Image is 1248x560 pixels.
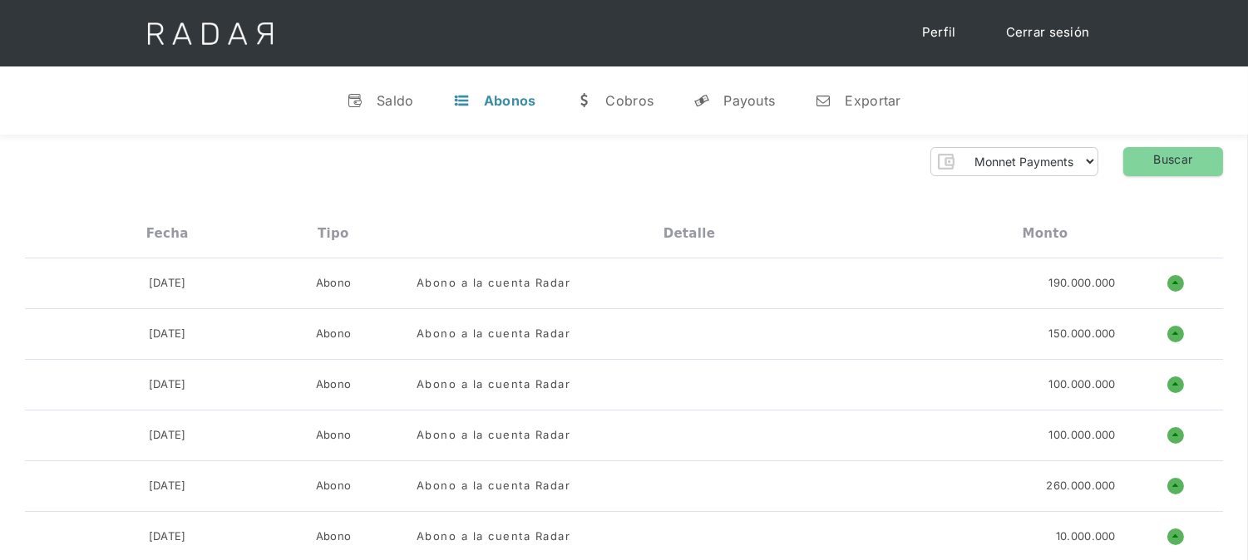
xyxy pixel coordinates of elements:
[316,528,352,545] div: Abono
[377,92,414,109] div: Saldo
[149,427,186,444] div: [DATE]
[417,326,571,342] div: Abono a la cuenta Radar
[1047,478,1116,494] div: 260.000.000
[1123,147,1223,176] a: Buscar
[723,92,775,109] div: Payouts
[1167,528,1184,545] h1: o
[905,17,973,49] a: Perfil
[1167,376,1184,393] h1: o
[845,92,900,109] div: Exportar
[417,528,571,545] div: Abono a la cuenta Radar
[1056,528,1116,545] div: 10.000.000
[149,478,186,494] div: [DATE]
[149,275,186,292] div: [DATE]
[1167,478,1184,494] h1: o
[1049,427,1116,444] div: 100.000.000
[1167,326,1184,342] h1: o
[316,275,352,292] div: Abono
[316,376,352,393] div: Abono
[605,92,654,109] div: Cobros
[575,92,592,109] div: w
[484,92,536,109] div: Abonos
[149,376,186,393] div: [DATE]
[815,92,831,109] div: n
[1049,275,1116,292] div: 190.000.000
[1167,427,1184,444] h1: o
[417,376,571,393] div: Abono a la cuenta Radar
[989,17,1107,49] a: Cerrar sesión
[417,275,571,292] div: Abono a la cuenta Radar
[146,226,189,241] div: Fecha
[316,326,352,342] div: Abono
[149,528,186,545] div: [DATE]
[417,427,571,444] div: Abono a la cuenta Radar
[347,92,363,109] div: v
[1049,376,1116,393] div: 100.000.000
[1167,275,1184,292] h1: o
[316,427,352,444] div: Abono
[1023,226,1068,241] div: Monto
[417,478,571,494] div: Abono a la cuenta Radar
[1049,326,1116,342] div: 150.000.000
[930,147,1098,176] form: Form
[318,226,349,241] div: Tipo
[454,92,471,109] div: t
[663,226,715,241] div: Detalle
[316,478,352,494] div: Abono
[149,326,186,342] div: [DATE]
[693,92,710,109] div: y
